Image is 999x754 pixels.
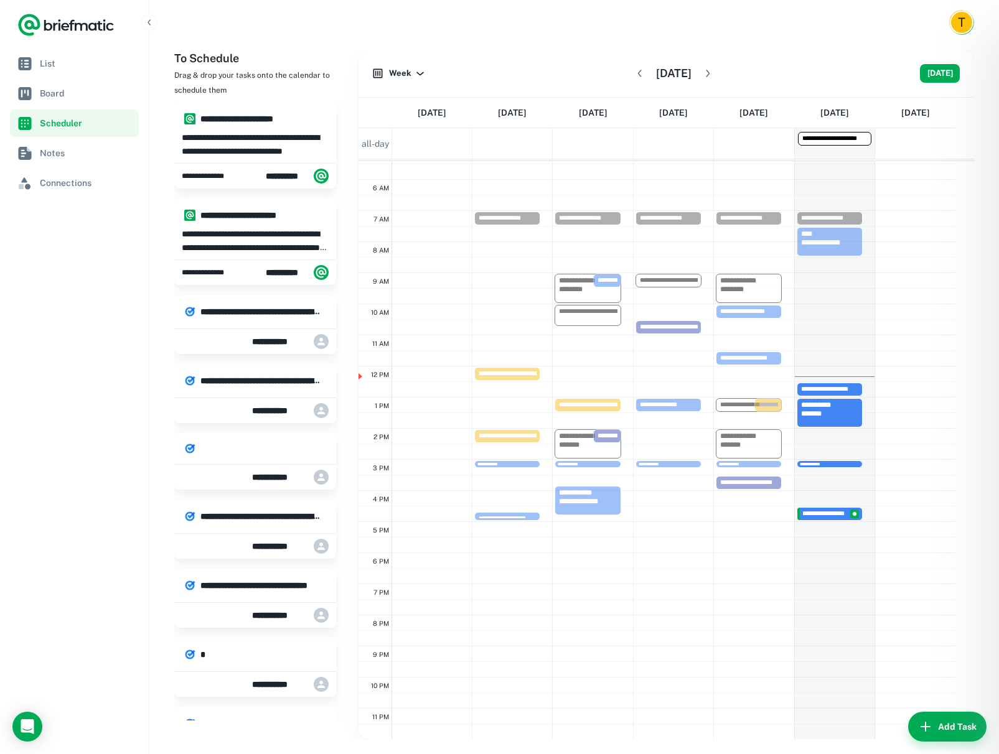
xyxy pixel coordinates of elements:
[10,169,139,197] a: Connections
[17,12,115,37] a: Logo
[40,57,134,70] span: List
[40,116,134,130] span: Scheduler
[40,86,134,100] span: Board
[10,80,139,107] a: Board
[10,50,139,77] a: List
[10,139,139,167] a: Notes
[40,176,134,190] span: Connections
[12,712,42,742] div: Load Chat
[40,146,134,160] span: Notes
[10,109,139,137] a: Scheduler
